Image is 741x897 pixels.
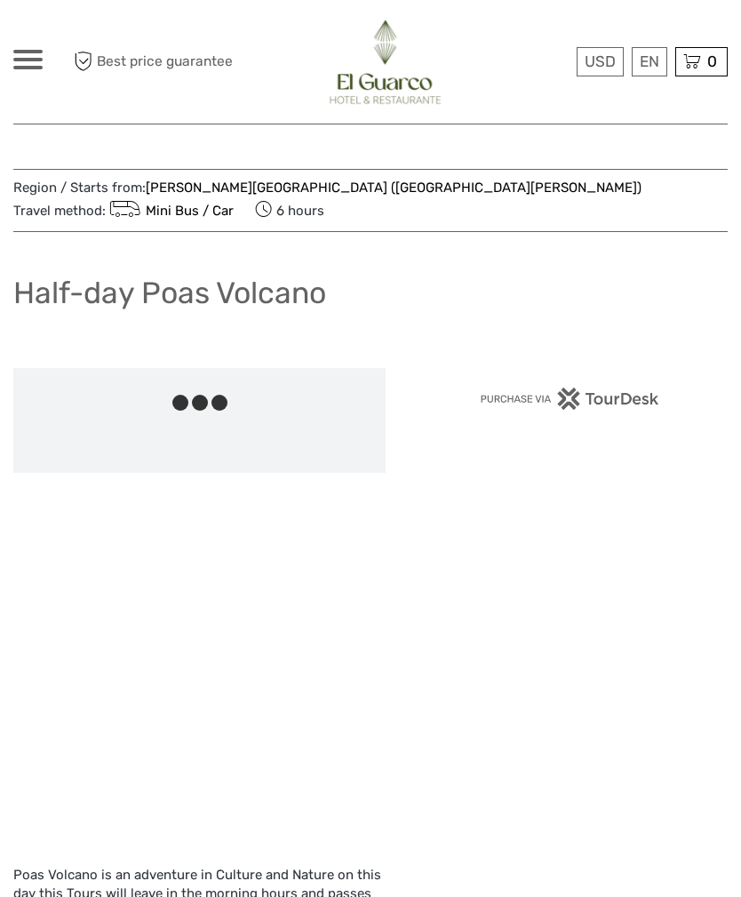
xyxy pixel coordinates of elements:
[13,197,234,222] span: Travel method:
[585,52,616,70] span: USD
[13,275,326,311] h1: Half-day Poas Volcano
[705,52,720,70] span: 0
[146,180,641,196] a: [PERSON_NAME][GEOGRAPHIC_DATA] ([GEOGRAPHIC_DATA][PERSON_NAME])
[255,197,324,222] span: 6 hours
[480,388,660,410] img: PurchaseViaTourDesk.png
[632,47,667,76] div: EN
[69,47,233,76] span: Best price guarantee
[326,18,442,106] img: 2782-2b89c085-be33-434c-aeab-2def2f8264ce_logo_big.jpg
[106,203,234,219] a: Mini Bus / Car
[13,179,641,197] span: Region / Starts from:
